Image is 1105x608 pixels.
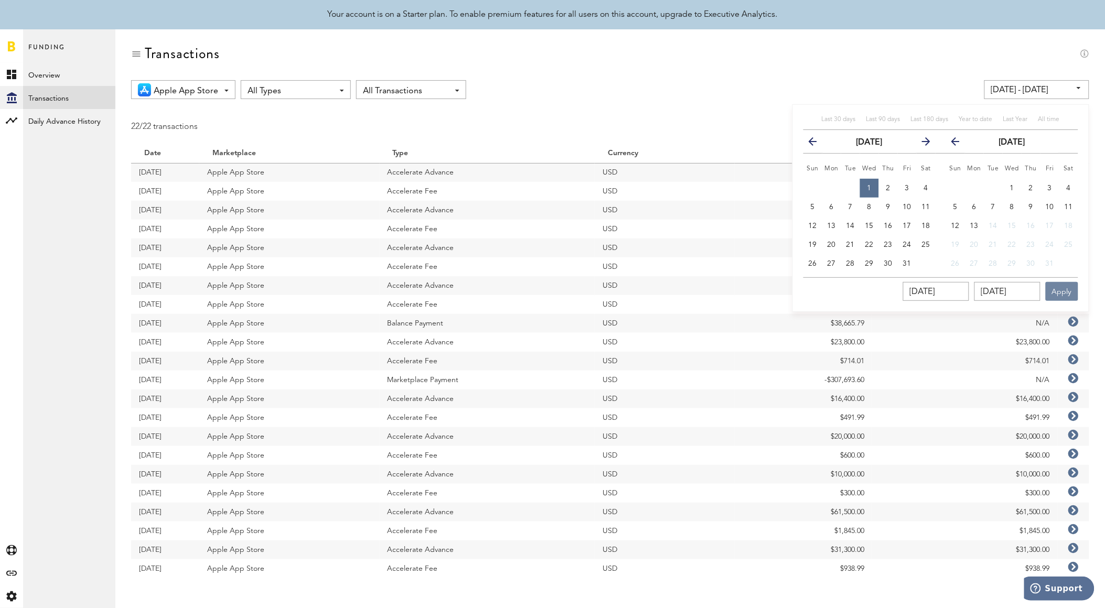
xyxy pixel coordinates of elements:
[860,235,879,254] button: 22
[921,166,931,172] small: Saturday
[131,333,199,352] td: [DATE]
[1046,222,1054,230] span: 17
[380,276,595,295] td: Accelerate Advance
[131,352,199,371] td: [DATE]
[380,295,595,314] td: Accelerate Fee
[380,446,595,465] td: Accelerate Fee
[199,314,380,333] td: Apple App Store
[1029,203,1033,211] span: 9
[898,216,917,235] button: 17
[872,540,1058,559] td: $31,300.00
[872,559,1058,578] td: $938.99
[1059,179,1078,198] button: 4
[131,389,199,408] td: [DATE]
[131,465,199,484] td: [DATE]
[903,222,911,230] span: 17
[1065,241,1073,248] span: 25
[984,254,1003,273] button: 28
[1008,222,1016,230] span: 15
[131,427,199,446] td: [DATE]
[199,333,380,352] td: Apple App Store
[845,166,856,172] small: Tuesday
[953,203,958,211] span: 5
[970,222,979,230] span: 13
[380,163,595,182] td: Accelerate Advance
[989,260,997,267] span: 28
[595,257,735,276] td: USD
[595,295,735,314] td: USD
[131,314,199,333] td: [DATE]
[28,41,65,63] span: Funding
[131,446,199,465] td: [DATE]
[849,203,853,211] span: 7
[199,238,380,257] td: Apple App Store
[735,314,872,333] td: $38,665.79
[872,522,1058,540] td: $1,845.00
[131,522,199,540] td: [DATE]
[1010,203,1014,211] span: 8
[884,241,893,248] span: 23
[951,260,960,267] span: 26
[23,109,115,132] a: Daily Advance History
[380,182,595,201] td: Accelerate Fee
[138,83,151,96] img: 21.png
[809,260,817,267] span: 26
[898,235,917,254] button: 24
[380,540,595,559] td: Accelerate Advance
[735,427,872,446] td: $20,000.00
[1065,222,1073,230] span: 18
[825,166,839,172] small: Monday
[999,138,1025,147] strong: [DATE]
[735,352,872,371] td: $714.01
[735,408,872,427] td: $491.99
[872,389,1058,408] td: $16,400.00
[380,238,595,257] td: Accelerate Advance
[199,408,380,427] td: Apple App Store
[735,257,872,276] td: $225.00
[879,179,898,198] button: 2
[1067,184,1071,192] span: 4
[872,408,1058,427] td: $491.99
[595,352,735,371] td: USD
[380,389,595,408] td: Accelerate Advance
[1038,116,1060,123] span: All time
[380,352,595,371] td: Accelerate Fee
[1065,203,1073,211] span: 11
[595,465,735,484] td: USD
[595,503,735,522] td: USD
[872,446,1058,465] td: $600.00
[1008,241,1016,248] span: 22
[199,465,380,484] td: Apple App Store
[595,446,735,465] td: USD
[735,201,872,220] td: $7,900.00
[327,8,778,21] div: Your account is on a Starter plan. To enable premium features for all users on this account, upgr...
[917,235,936,254] button: 25
[1048,184,1052,192] span: 3
[1059,235,1078,254] button: 25
[735,144,872,163] th: Amount
[1040,235,1059,254] button: 24
[922,222,930,230] span: 18
[735,295,872,314] td: $1,098.01
[951,222,960,230] span: 12
[363,82,449,100] span: All Transactions
[809,241,817,248] span: 19
[595,238,735,257] td: USD
[1022,179,1040,198] button: 2
[1022,235,1040,254] button: 23
[841,254,860,273] button: 28
[905,184,909,192] span: 3
[984,198,1003,216] button: 7
[1022,254,1040,273] button: 30
[595,276,735,295] td: USD
[860,198,879,216] button: 8
[841,235,860,254] button: 21
[1003,254,1022,273] button: 29
[872,371,1058,389] td: N/A
[884,222,893,230] span: 16
[860,179,879,198] button: 1
[595,389,735,408] td: USD
[1010,184,1014,192] span: 1
[984,235,1003,254] button: 21
[735,465,872,484] td: $10,000.00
